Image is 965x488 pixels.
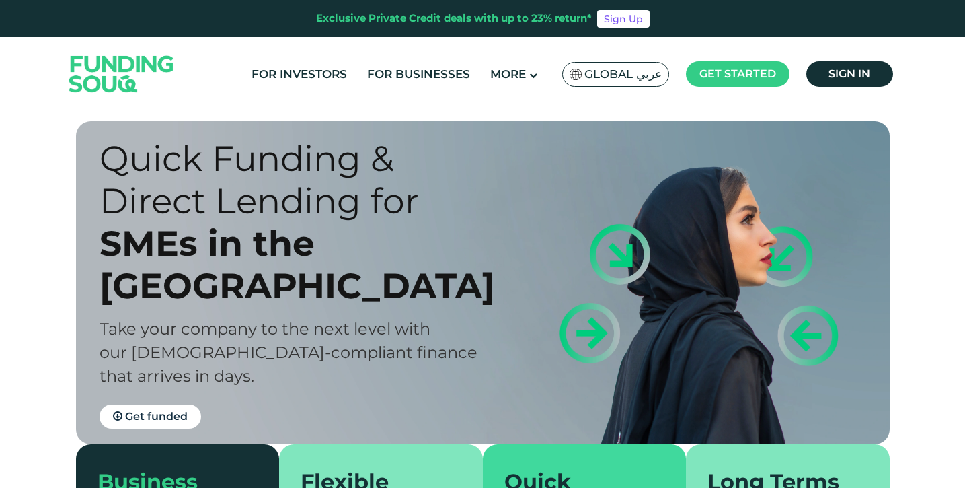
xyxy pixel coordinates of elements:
[490,67,526,81] span: More
[248,63,350,85] a: For Investors
[125,410,188,423] span: Get funded
[100,222,506,307] div: SMEs in the [GEOGRAPHIC_DATA]
[699,67,776,80] span: Get started
[56,40,188,108] img: Logo
[584,67,662,82] span: Global عربي
[316,11,592,26] div: Exclusive Private Credit deals with up to 23% return*
[597,10,650,28] a: Sign Up
[570,69,582,80] img: SA Flag
[364,63,473,85] a: For Businesses
[806,61,893,87] a: Sign in
[100,319,477,386] span: Take your company to the next level with our [DEMOGRAPHIC_DATA]-compliant finance that arrives in...
[100,137,506,222] div: Quick Funding & Direct Lending for
[828,67,870,80] span: Sign in
[100,405,201,429] a: Get funded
